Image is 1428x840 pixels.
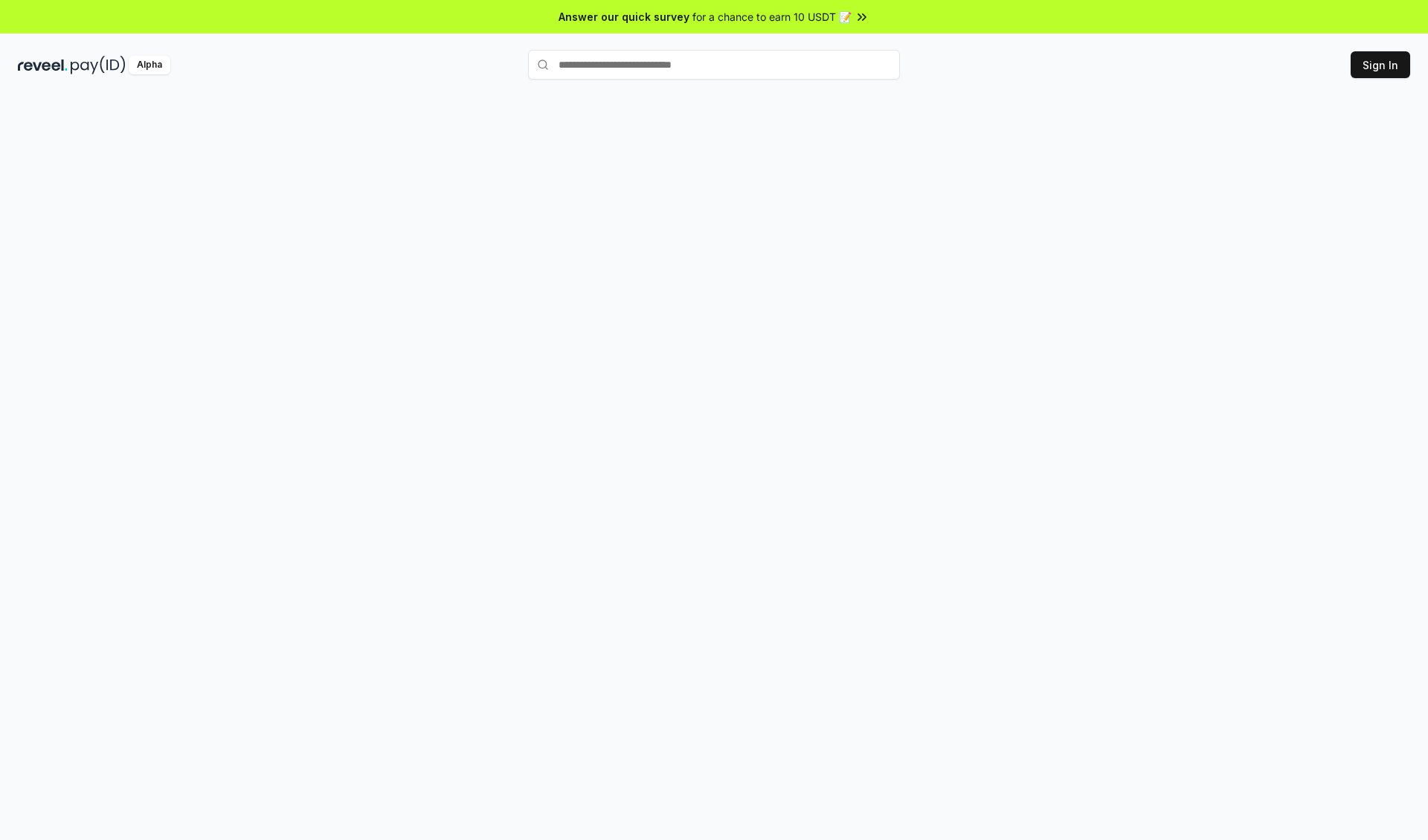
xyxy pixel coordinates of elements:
button: Sign In [1351,51,1410,78]
span: Answer our quick survey [559,9,689,25]
div: Alpha [129,56,170,74]
img: pay_id [71,56,126,74]
img: reveel_dark [18,56,68,74]
span: for a chance to earn 10 USDT 📝 [692,9,852,25]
